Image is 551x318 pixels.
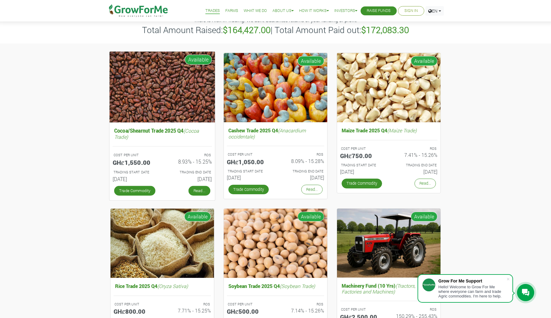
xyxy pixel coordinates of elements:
h6: 8.09% - 15.28% [280,158,324,164]
i: (Cocoa Trade) [114,127,199,140]
a: How it Works [299,8,329,14]
p: ROS [281,302,323,307]
img: growforme image [337,53,440,123]
p: Estimated Trading Start Date [114,169,157,175]
div: Grow For Me Support [438,278,506,283]
div: Hello! Welcome to Grow For Me where everyone can farm and trade Agric commodities. I'm here to help. [438,285,506,298]
p: COST PER UNIT [341,146,383,151]
h5: GHȼ800.00 [114,308,158,315]
span: Available [411,212,437,221]
a: EN [425,6,444,16]
a: Trade Commodity [228,185,269,194]
span: Available [298,56,324,66]
p: COST PER UNIT [341,307,383,312]
img: growforme image [224,53,327,123]
p: Estimated Trading Start Date [228,169,270,174]
h5: Cocoa/Shearnut Trade 2025 Q4 [113,126,212,141]
p: ROS [281,152,323,157]
p: Estimated Trading End Date [168,169,211,175]
a: Cashew Trade 2025 Q4(Anacardium occidentale) COST PER UNIT GHȼ1,050.00 ROS 8.09% - 15.28% TRADING... [227,126,324,183]
i: (Maize Trade) [387,127,417,134]
p: Estimated Trading End Date [281,169,323,174]
h6: [DATE] [167,176,212,182]
p: Estimated Trading Start Date [341,163,383,168]
span: Available [185,55,212,65]
h5: Soybean Trade 2025 Q4 [227,282,324,290]
h6: [DATE] [113,176,158,182]
h5: Rice Trade 2025 Q4 [114,282,211,290]
a: Maize Trade 2025 Q4(Maize Trade) COST PER UNIT GHȼ750.00 ROS 7.41% - 15.26% TRADING START DATE [D... [340,126,437,177]
p: ROS [168,302,210,307]
a: Farms [225,8,238,14]
a: Investors [334,8,357,14]
h5: GHȼ1,050.00 [227,158,271,165]
h5: GHȼ500.00 [227,308,271,315]
a: About Us [272,8,294,14]
h6: 7.41% - 15.26% [393,152,437,158]
a: Trade Commodity [342,179,382,188]
p: Estimated Trading End Date [394,163,437,168]
img: growforme image [224,209,327,278]
a: Read... [414,179,436,188]
h5: Machinery Fund (10 Yrs) [340,281,437,296]
h6: [DATE] [340,169,384,175]
b: $172,083.30 [361,24,409,36]
i: (Soybean Trade) [280,283,315,289]
img: growforme image [337,209,440,278]
h6: 7.71% - 15.25% [167,308,211,313]
h5: Cashew Trade 2025 Q4 [227,126,324,141]
p: COST PER UNIT [228,302,270,307]
a: Trade Commodity [114,186,156,195]
span: Available [184,212,211,221]
p: ROS [168,152,211,157]
h6: [DATE] [280,175,324,180]
p: COST PER UNIT [228,152,270,157]
a: Cocoa/Shearnut Trade 2025 Q4(Cocoa Trade) COST PER UNIT GHȼ1,550.00 ROS 8.93% - 15.25% TRADING ST... [113,126,212,184]
a: Trades [205,8,220,14]
i: (Anacardium occidentale) [228,127,306,139]
p: ROS [394,146,437,151]
img: growforme image [110,51,215,122]
a: Read... [189,186,210,195]
h5: Maize Trade 2025 Q4 [340,126,437,135]
a: Raise Funds [367,8,391,14]
h6: 8.93% - 15.25% [167,159,212,165]
h5: GHȼ1,550.00 [113,159,158,166]
i: (Tractors, Factories and Machines) [342,282,415,295]
img: growforme image [111,209,214,278]
i: (Oryza Sativa) [157,283,188,289]
h3: Total Amount Raised: | Total Amount Paid out: [107,25,444,35]
span: Available [411,56,437,66]
span: Available [298,212,324,221]
h5: GHȼ750.00 [340,152,384,159]
h6: 7.14% - 15.26% [280,308,324,313]
a: Read... [301,185,323,194]
p: COST PER UNIT [114,152,157,157]
h6: [DATE] [227,175,271,180]
p: COST PER UNIT [114,302,157,307]
b: $164,427.00 [223,24,271,36]
h6: [DATE] [393,169,437,175]
a: What We Do [244,8,267,14]
p: ROS [394,307,437,312]
a: Sign In [404,8,418,14]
